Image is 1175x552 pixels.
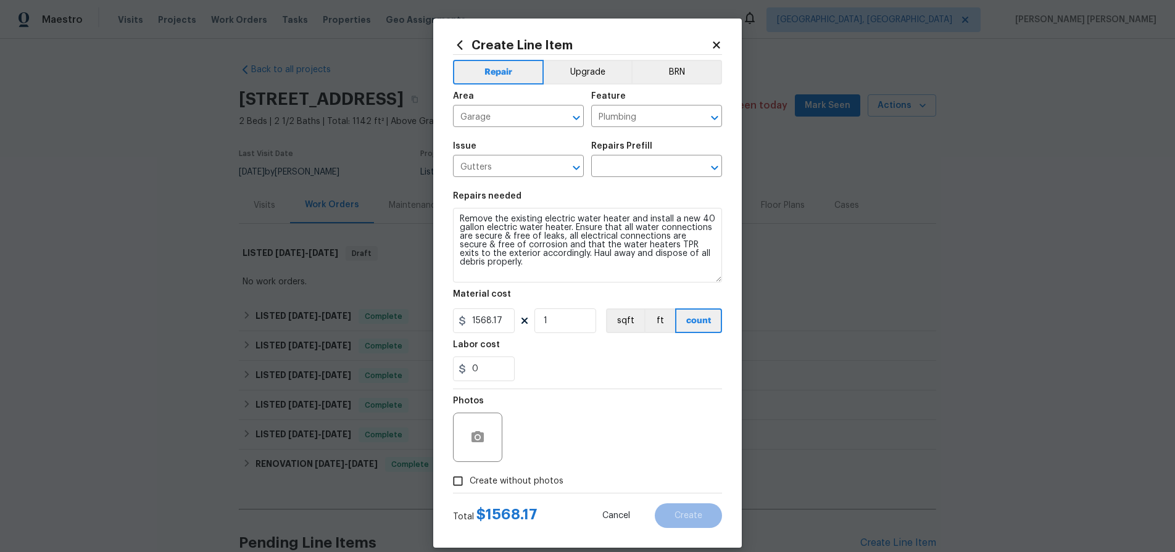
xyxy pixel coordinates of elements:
[453,92,474,101] h5: Area
[453,192,521,200] h5: Repairs needed
[606,308,644,333] button: sqft
[631,60,722,84] button: BRN
[453,60,544,84] button: Repair
[583,503,650,528] button: Cancel
[453,397,484,405] h5: Photos
[453,508,538,523] div: Total
[568,109,585,126] button: Open
[706,109,723,126] button: Open
[602,511,630,521] span: Cancel
[644,308,675,333] button: ft
[453,38,711,52] h2: Create Line Item
[544,60,632,84] button: Upgrade
[453,340,500,349] h5: Labor cost
[568,159,585,176] button: Open
[453,142,476,150] h5: Issue
[453,208,722,282] textarea: Remove the existing electric water heater and install a new 40 gallon electric water heater. Ensu...
[675,308,722,333] button: count
[470,475,563,488] span: Create without photos
[675,511,702,521] span: Create
[706,159,723,176] button: Open
[655,503,722,528] button: Create
[591,142,652,150] h5: Repairs Prefill
[591,92,626,101] h5: Feature
[476,507,538,522] span: $ 1568.17
[453,290,511,299] h5: Material cost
